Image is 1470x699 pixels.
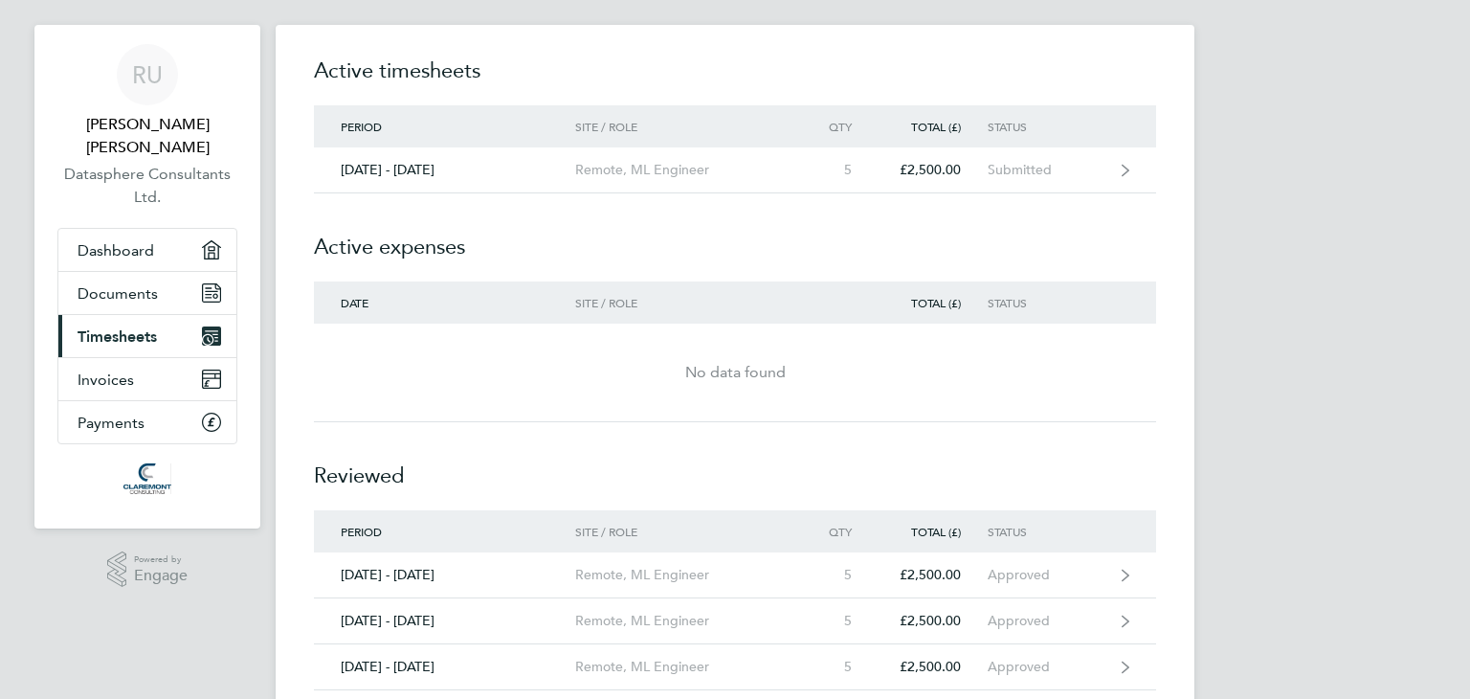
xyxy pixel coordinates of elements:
[575,525,794,538] div: Site / Role
[57,44,237,159] a: RU[PERSON_NAME] [PERSON_NAME]
[988,659,1105,675] div: Approved
[879,296,988,309] div: Total (£)
[575,659,794,675] div: Remote, ML Engineer
[314,147,1156,193] a: [DATE] - [DATE]Remote, ML Engineer5£2,500.00Submitted
[879,659,988,675] div: £2,500.00
[879,613,988,629] div: £2,500.00
[314,56,1156,105] h2: Active timesheets
[314,613,575,629] div: [DATE] - [DATE]
[575,120,794,133] div: Site / Role
[341,524,382,539] span: Period
[78,241,154,259] span: Dashboard
[314,567,575,583] div: [DATE] - [DATE]
[575,296,794,309] div: Site / Role
[988,567,1105,583] div: Approved
[58,229,236,271] a: Dashboard
[57,113,237,159] span: Rajesh Babu Udayakumar
[132,62,163,87] span: RU
[314,422,1156,510] h2: Reviewed
[988,613,1105,629] div: Approved
[134,552,188,568] span: Powered by
[794,567,879,583] div: 5
[988,120,1105,133] div: Status
[314,296,575,309] div: Date
[78,414,145,432] span: Payments
[123,463,170,494] img: claremontconsulting1-logo-retina.png
[794,525,879,538] div: Qty
[341,119,382,134] span: Period
[879,120,988,133] div: Total (£)
[314,644,1156,690] a: [DATE] - [DATE]Remote, ML Engineer5£2,500.00Approved
[988,296,1105,309] div: Status
[107,552,189,588] a: Powered byEngage
[57,163,237,209] a: Datasphere Consultants Ltd.
[58,272,236,314] a: Documents
[58,358,236,400] a: Invoices
[134,568,188,584] span: Engage
[78,327,157,346] span: Timesheets
[575,162,794,178] div: Remote, ML Engineer
[879,525,988,538] div: Total (£)
[314,659,575,675] div: [DATE] - [DATE]
[34,25,260,529] nav: Main navigation
[988,525,1105,538] div: Status
[314,193,1156,282] h2: Active expenses
[314,361,1156,384] div: No data found
[78,371,134,389] span: Invoices
[575,567,794,583] div: Remote, ML Engineer
[58,315,236,357] a: Timesheets
[879,567,988,583] div: £2,500.00
[314,552,1156,598] a: [DATE] - [DATE]Remote, ML Engineer5£2,500.00Approved
[988,162,1105,178] div: Submitted
[879,162,988,178] div: £2,500.00
[794,659,879,675] div: 5
[78,284,158,303] span: Documents
[57,463,237,494] a: Go to home page
[794,162,879,178] div: 5
[794,120,879,133] div: Qty
[58,401,236,443] a: Payments
[575,613,794,629] div: Remote, ML Engineer
[314,162,575,178] div: [DATE] - [DATE]
[314,598,1156,644] a: [DATE] - [DATE]Remote, ML Engineer5£2,500.00Approved
[794,613,879,629] div: 5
